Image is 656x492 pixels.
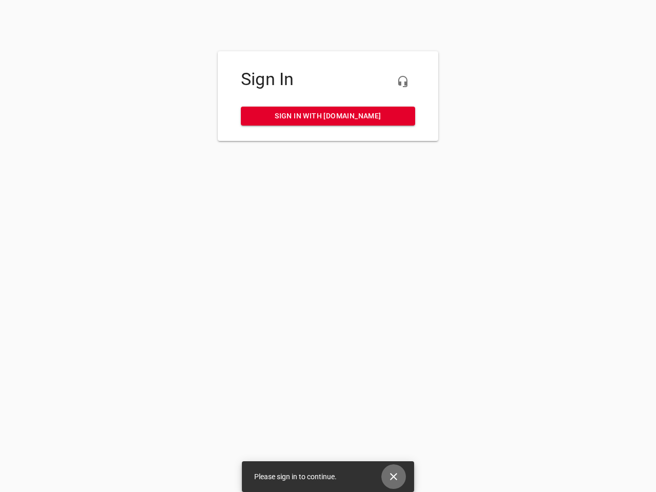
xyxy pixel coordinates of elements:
[241,69,415,90] h4: Sign In
[432,115,648,484] iframe: Chat
[254,473,337,481] span: Please sign in to continue.
[241,107,415,126] a: Sign in with [DOMAIN_NAME]
[381,464,406,489] button: Close
[249,110,407,122] span: Sign in with [DOMAIN_NAME]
